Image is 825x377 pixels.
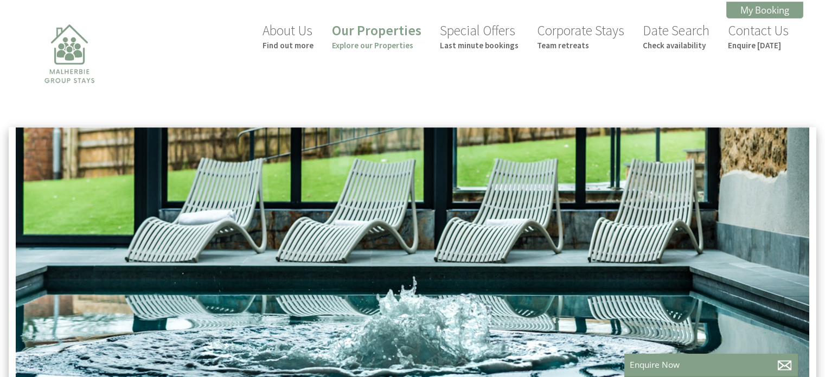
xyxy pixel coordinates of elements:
[440,40,519,50] small: Last minute bookings
[728,40,789,50] small: Enquire [DATE]
[332,40,421,50] small: Explore our Properties
[630,359,792,370] p: Enquire Now
[728,22,789,50] a: Contact UsEnquire [DATE]
[537,40,624,50] small: Team retreats
[440,22,519,50] a: Special OffersLast minute bookings
[726,2,803,18] a: My Booking
[332,22,421,50] a: Our PropertiesExplore our Properties
[263,40,314,50] small: Find out more
[643,22,709,50] a: Date SearchCheck availability
[643,40,709,50] small: Check availability
[15,17,124,126] img: Malherbie Group Stays
[263,22,314,50] a: About UsFind out more
[537,22,624,50] a: Corporate StaysTeam retreats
